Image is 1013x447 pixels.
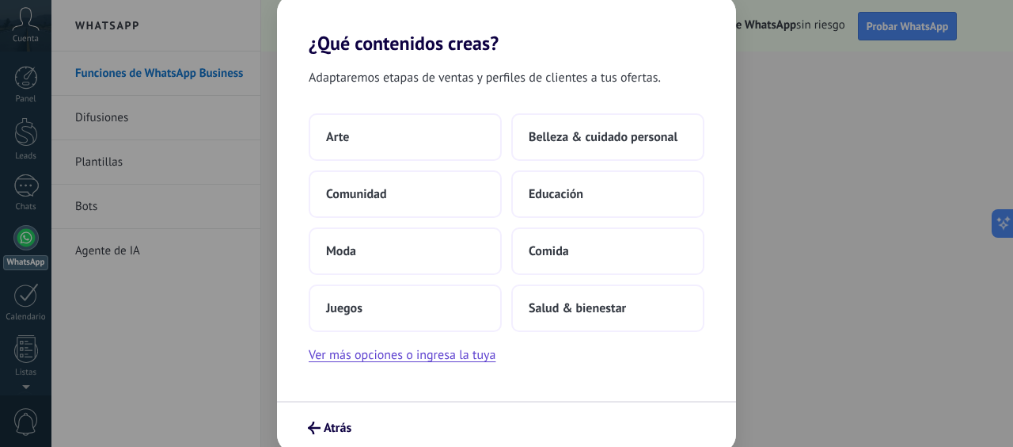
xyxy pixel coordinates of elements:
button: Belleza & cuidado personal [511,113,704,161]
button: Educación [511,170,704,218]
button: Comida [511,227,704,275]
span: Atrás [324,422,351,434]
button: Juegos [309,285,502,332]
span: Educación [529,186,583,202]
span: Comunidad [326,186,387,202]
span: Adaptaremos etapas de ventas y perfiles de clientes a tus ofertas. [309,67,661,88]
button: Atrás [301,415,359,441]
button: Moda [309,227,502,275]
span: Arte [326,129,349,145]
button: Arte [309,113,502,161]
button: Comunidad [309,170,502,218]
span: Belleza & cuidado personal [529,129,677,145]
span: Moda [326,243,356,259]
span: Salud & bienestar [529,300,626,316]
button: Salud & bienestar [511,285,704,332]
button: Ver más opciones o ingresa la tuya [309,345,495,365]
span: Comida [529,243,569,259]
span: Juegos [326,300,362,316]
